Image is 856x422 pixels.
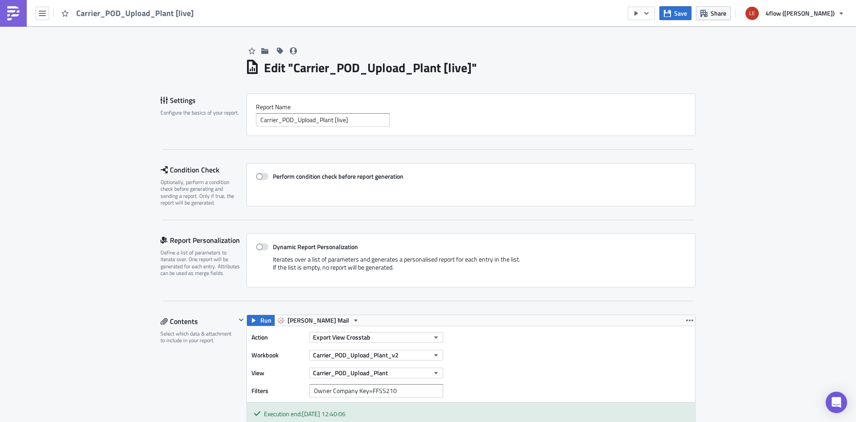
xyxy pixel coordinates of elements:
[256,103,686,111] label: Report Nam﻿e
[264,60,477,76] h1: Edit " Carrier_POD_Upload_Plant [live] "
[313,368,388,377] span: Carrier_POD_Upload_Plant
[251,331,305,344] label: Action
[659,6,691,20] button: Save
[309,384,443,397] input: Filter1=Value1&...
[251,348,305,362] label: Workbook
[76,8,194,18] span: Carrier_POD_Upload_Plant [live]
[160,94,247,107] div: Settings
[160,330,236,344] div: Select which data & attachment to include in your report.
[274,315,362,326] button: [PERSON_NAME] Mail
[313,350,399,360] span: Carrier_POD_Upload_Plant_v2
[674,8,687,18] span: Save
[160,249,241,277] div: Define a list of parameters to iterate over. One report will be generated for each entry. Attribu...
[260,315,272,326] span: Run
[160,179,241,206] div: Optionally, perform a condition check before generating and sending a report. Only if true, the r...
[309,350,443,361] button: Carrier_POD_Upload_Plant_v2
[160,163,247,176] div: Condition Check
[251,384,305,397] label: Filters
[236,315,247,325] button: Hide content
[313,332,370,342] span: Export View Crosstab
[745,6,760,21] img: Avatar
[273,172,403,181] strong: Perform condition check before report generation
[273,242,358,251] strong: Dynamic Report Personalization
[264,409,688,418] div: Execution end: [DATE] 12:40:06
[711,8,726,18] span: Share
[288,315,349,326] span: [PERSON_NAME] Mail
[256,255,686,278] div: Iterates over a list of parameters and generates a personalised report for each entry in the list...
[247,315,275,326] button: Run
[309,332,443,343] button: Export View Crosstab
[765,8,835,18] span: 4flow ([PERSON_NAME])
[160,234,247,247] div: Report Personalization
[309,368,443,378] button: Carrier_POD_Upload_Plant
[160,109,241,116] div: Configure the basics of your report.
[160,315,236,328] div: Contents
[826,392,847,413] div: Open Intercom Messenger
[6,6,21,20] img: PushMetrics
[696,6,731,20] button: Share
[740,4,849,23] button: 4flow ([PERSON_NAME])
[251,366,305,380] label: View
